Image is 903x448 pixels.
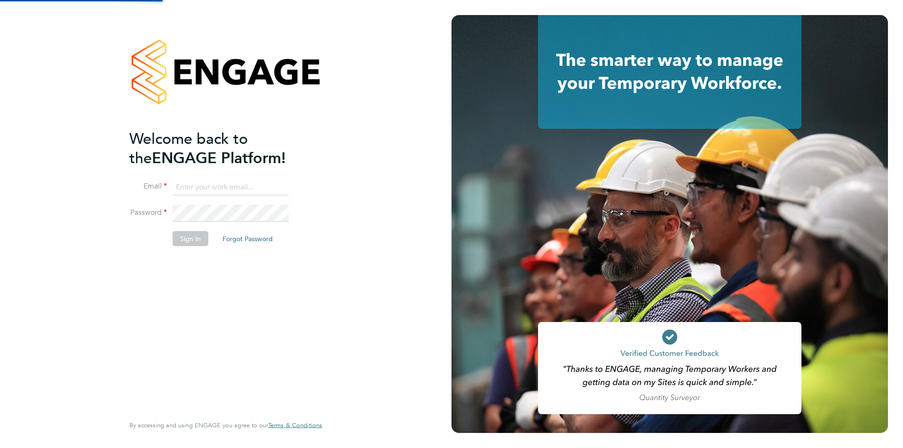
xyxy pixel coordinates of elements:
span: By accessing and using ENGAGE you agree to our [129,421,322,429]
span: Welcome back to the [129,129,248,167]
a: Terms & Conditions [268,422,322,429]
button: Forgot Password [215,231,280,246]
input: Enter your work email... [173,179,289,196]
label: Password [129,208,167,218]
span: Terms & Conditions [268,421,322,429]
label: Email [129,181,167,191]
button: Sign In [173,231,208,246]
h2: ENGAGE Platform! [129,129,313,167]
